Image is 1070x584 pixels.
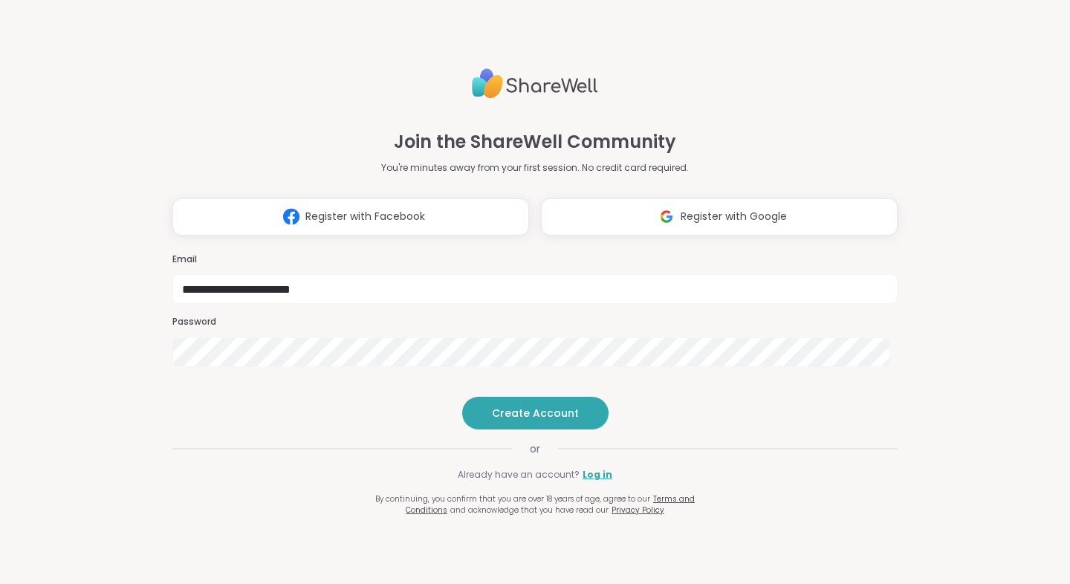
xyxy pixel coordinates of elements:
a: Terms and Conditions [406,493,695,516]
a: Privacy Policy [612,504,664,516]
span: Already have an account? [458,468,580,481]
button: Register with Facebook [172,198,529,236]
span: Register with Facebook [305,209,425,224]
img: ShareWell Logomark [652,203,681,230]
h1: Join the ShareWell Community [394,129,676,155]
button: Register with Google [541,198,898,236]
span: By continuing, you confirm that you are over 18 years of age, agree to our [375,493,650,504]
button: Create Account [462,397,609,429]
span: Register with Google [681,209,787,224]
a: Log in [583,468,612,481]
span: and acknowledge that you have read our [450,504,609,516]
h3: Email [172,253,898,266]
img: ShareWell Logo [472,62,598,105]
img: ShareWell Logomark [277,203,305,230]
span: or [512,441,558,456]
h3: Password [172,316,898,328]
span: Create Account [492,406,579,421]
p: You're minutes away from your first session. No credit card required. [381,161,689,175]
